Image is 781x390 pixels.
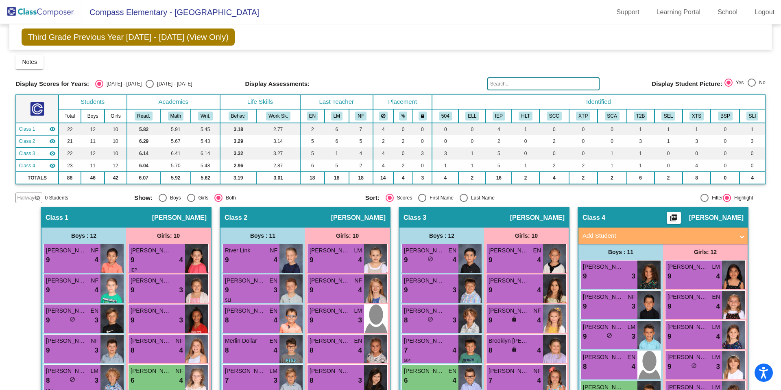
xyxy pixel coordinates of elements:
[468,194,495,202] div: Last Name
[152,214,207,222] span: [PERSON_NAME]
[16,123,58,135] td: Emma Assel - No Class Name
[413,147,432,160] td: 3
[91,246,98,255] span: NF
[300,123,325,135] td: 2
[223,194,236,202] div: Both
[489,255,492,265] span: 9
[711,123,740,135] td: 0
[160,147,191,160] td: 6.41
[489,276,529,285] span: [PERSON_NAME]
[331,112,343,121] button: LM
[458,123,486,135] td: 0
[539,160,569,172] td: 2
[669,214,678,225] mat-icon: picture_as_pdf
[486,160,512,172] td: 5
[91,276,98,285] span: NF
[373,172,393,184] td: 14
[404,285,408,296] span: 9
[582,214,605,222] span: Class 4
[484,228,569,244] div: Girls: 10
[569,160,598,172] td: 2
[168,112,183,121] button: Math
[274,255,277,265] span: 4
[134,194,153,202] span: Show:
[583,263,624,271] span: [PERSON_NAME]
[394,194,412,202] div: Scores
[654,109,683,123] th: Student sees Counselor/SSW
[453,255,456,265] span: 4
[220,95,300,109] th: Life Skills
[349,172,373,184] td: 18
[486,135,512,147] td: 2
[627,123,654,135] td: 1
[628,293,635,301] span: NF
[59,95,127,109] th: Students
[160,160,191,172] td: 5.70
[131,276,171,285] span: [PERSON_NAME]
[325,172,349,184] td: 18
[16,135,58,147] td: Staci Callaway - No Class Name
[539,135,569,147] td: 2
[59,135,81,147] td: 21
[256,147,300,160] td: 3.27
[519,112,532,121] button: HLT
[41,228,126,244] div: Boys : 12
[432,147,458,160] td: 3
[81,109,105,123] th: Boys
[627,147,654,160] td: 1
[160,172,191,184] td: 5.92
[663,244,748,260] div: Girls: 12
[105,123,127,135] td: 10
[373,135,393,147] td: 2
[627,135,654,147] td: 3
[22,28,235,46] span: Third Grade Previous Year [DATE] - [DATE] (View Only)
[245,80,310,88] span: Display Assessments:
[711,172,740,184] td: 0
[547,112,562,121] button: SCC
[365,194,590,202] mat-radio-group: Select an option
[365,194,380,202] span: Sort:
[191,123,220,135] td: 5.45
[533,246,541,255] span: EN
[354,246,362,255] span: LM
[300,109,325,123] th: Erica Newsome
[458,160,486,172] td: 1
[746,112,759,121] button: SLI
[748,6,781,19] a: Logout
[105,147,127,160] td: 10
[225,276,266,285] span: [PERSON_NAME]
[46,255,50,265] span: 9
[310,255,313,265] span: 9
[154,80,192,88] div: [DATE] - [DATE]
[733,79,744,86] div: Yes
[274,285,277,296] span: 3
[583,293,624,301] span: [PERSON_NAME]
[310,276,350,285] span: [PERSON_NAME]
[179,255,183,265] span: 4
[256,123,300,135] td: 2.77
[95,255,98,265] span: 4
[266,112,290,121] button: Work Sk.
[19,162,35,169] span: Class 4
[709,194,723,202] div: Filter
[683,147,711,160] td: 0
[59,123,81,135] td: 22
[127,135,161,147] td: 6.29
[605,112,620,121] button: SCA
[632,271,635,282] span: 3
[654,123,683,135] td: 1
[578,228,748,244] mat-expansion-panel-header: Add Student
[131,268,137,272] span: IEP
[661,112,675,121] button: SEL
[59,172,81,184] td: 88
[711,6,744,19] a: School
[598,135,627,147] td: 0
[404,276,445,285] span: [PERSON_NAME]
[393,160,413,172] td: 2
[191,172,220,184] td: 5.62
[349,123,373,135] td: 7
[512,123,539,135] td: 1
[198,112,213,121] button: Writ.
[15,80,89,88] span: Display Scores for Years:
[716,271,720,282] span: 4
